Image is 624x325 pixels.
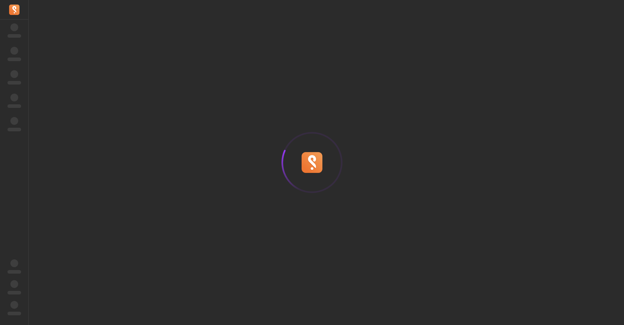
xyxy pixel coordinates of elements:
span: ‌ [7,128,21,131]
span: ‌ [7,34,21,38]
span: ‌ [10,280,18,288]
span: ‌ [10,301,18,309]
span: ‌ [7,291,21,294]
span: ‌ [10,117,18,125]
span: ‌ [7,270,21,274]
span: ‌ [10,23,18,31]
span: ‌ [10,94,18,101]
span: ‌ [7,104,21,108]
span: ‌ [10,259,18,267]
span: ‌ [7,312,21,315]
span: ‌ [10,47,18,55]
span: ‌ [7,81,21,84]
span: ‌ [10,70,18,78]
span: ‌ [7,58,21,61]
